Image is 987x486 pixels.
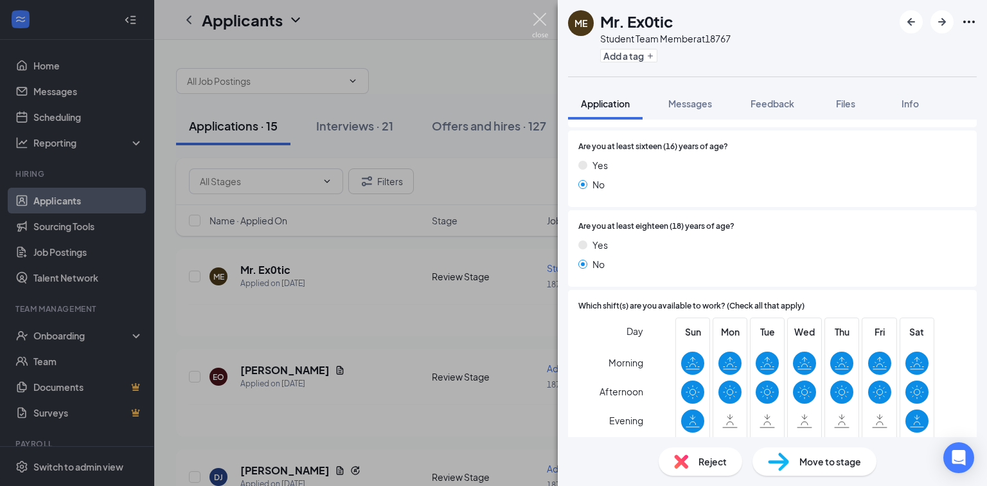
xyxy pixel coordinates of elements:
[581,98,630,109] span: Application
[718,325,742,339] span: Mon
[646,52,654,60] svg: Plus
[609,351,643,374] span: Morning
[934,14,950,30] svg: ArrowRight
[578,141,728,153] span: Are you at least sixteen (16) years of age?
[830,325,853,339] span: Thu
[681,325,704,339] span: Sun
[668,98,712,109] span: Messages
[574,17,587,30] div: ME
[592,257,605,271] span: No
[756,325,779,339] span: Tue
[627,324,643,338] span: Day
[698,455,727,469] span: Reject
[600,10,673,32] h1: Mr. Ex0tic
[592,158,608,172] span: Yes
[943,442,974,473] div: Open Intercom Messenger
[578,221,734,233] span: Are you at least eighteen (18) years of age?
[600,380,643,403] span: Afternoon
[592,238,608,252] span: Yes
[751,98,794,109] span: Feedback
[609,409,643,432] span: Evening
[902,98,919,109] span: Info
[600,32,731,45] div: Student Team Member at 18767
[836,98,855,109] span: Files
[868,325,891,339] span: Fri
[799,455,861,469] span: Move to stage
[905,325,929,339] span: Sat
[578,300,805,312] span: Which shift(s) are you available to work? (Check all that apply)
[961,14,977,30] svg: Ellipses
[930,10,954,33] button: ArrowRight
[600,49,657,62] button: PlusAdd a tag
[900,10,923,33] button: ArrowLeftNew
[793,325,816,339] span: Wed
[592,177,605,192] span: No
[903,14,919,30] svg: ArrowLeftNew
